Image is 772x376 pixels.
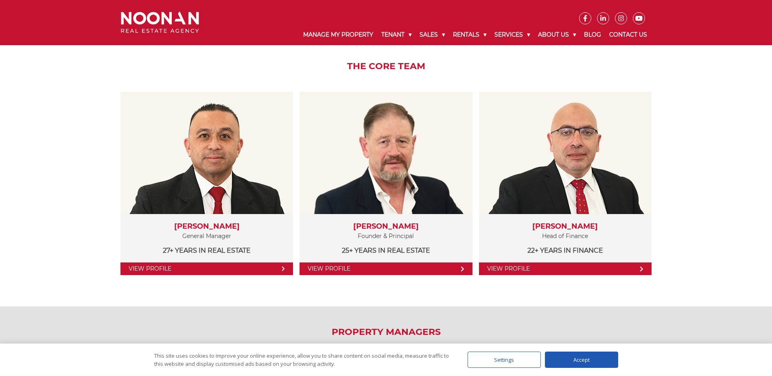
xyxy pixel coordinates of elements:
[154,352,451,368] div: This site uses cookies to improve your online experience, allow you to share content on social me...
[308,231,464,241] p: Founder & Principal
[121,12,199,33] img: Noonan Real Estate Agency
[377,24,416,45] a: Tenant
[487,222,643,231] h3: [PERSON_NAME]
[416,24,449,45] a: Sales
[115,61,657,72] h2: The Core Team
[299,24,377,45] a: Manage My Property
[120,262,293,275] a: View Profile
[129,245,285,256] p: 27+ years in Real Estate
[308,222,464,231] h3: [PERSON_NAME]
[115,327,657,337] h2: Property Managers
[580,24,605,45] a: Blog
[490,24,534,45] a: Services
[308,245,464,256] p: 25+ years in Real Estate
[300,262,472,275] a: View Profile
[449,24,490,45] a: Rentals
[605,24,651,45] a: Contact Us
[487,245,643,256] p: 22+ years in Finance
[129,222,285,231] h3: [PERSON_NAME]
[129,231,285,241] p: General Manager
[545,352,618,368] div: Accept
[487,231,643,241] p: Head of Finance
[479,262,652,275] a: View Profile
[534,24,580,45] a: About Us
[468,352,541,368] div: Settings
